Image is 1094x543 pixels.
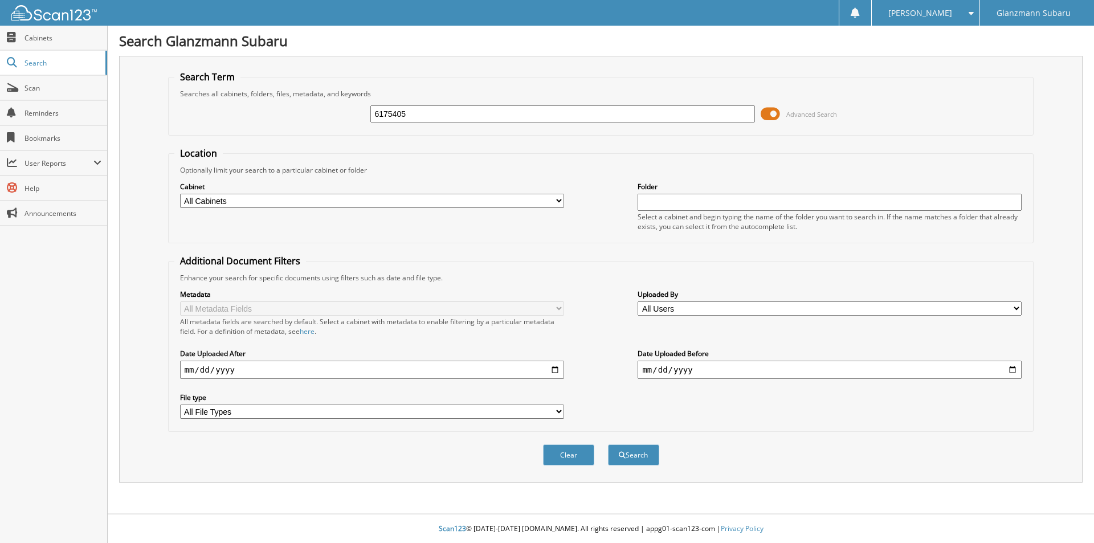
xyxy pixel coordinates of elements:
[300,326,315,336] a: here
[180,289,564,299] label: Metadata
[25,209,101,218] span: Announcements
[174,273,1028,283] div: Enhance your search for specific documents using filters such as date and file type.
[180,349,564,358] label: Date Uploaded After
[786,110,837,119] span: Advanced Search
[638,212,1022,231] div: Select a cabinet and begin typing the name of the folder you want to search in. If the name match...
[174,165,1028,175] div: Optionally limit your search to a particular cabinet or folder
[11,5,97,21] img: scan123-logo-white.svg
[25,183,101,193] span: Help
[180,393,564,402] label: File type
[888,10,952,17] span: [PERSON_NAME]
[997,10,1071,17] span: Glanzmann Subaru
[174,147,223,160] legend: Location
[638,182,1022,191] label: Folder
[638,349,1022,358] label: Date Uploaded Before
[174,71,240,83] legend: Search Term
[25,133,101,143] span: Bookmarks
[174,255,306,267] legend: Additional Document Filters
[180,317,564,336] div: All metadata fields are searched by default. Select a cabinet with metadata to enable filtering b...
[25,83,101,93] span: Scan
[543,444,594,466] button: Clear
[180,182,564,191] label: Cabinet
[638,289,1022,299] label: Uploaded By
[119,31,1083,50] h1: Search Glanzmann Subaru
[25,33,101,43] span: Cabinets
[608,444,659,466] button: Search
[25,158,93,168] span: User Reports
[174,89,1028,99] div: Searches all cabinets, folders, files, metadata, and keywords
[25,108,101,118] span: Reminders
[1037,488,1094,543] iframe: Chat Widget
[25,58,100,68] span: Search
[638,361,1022,379] input: end
[108,515,1094,543] div: © [DATE]-[DATE] [DOMAIN_NAME]. All rights reserved | appg01-scan123-com |
[439,524,466,533] span: Scan123
[721,524,764,533] a: Privacy Policy
[180,361,564,379] input: start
